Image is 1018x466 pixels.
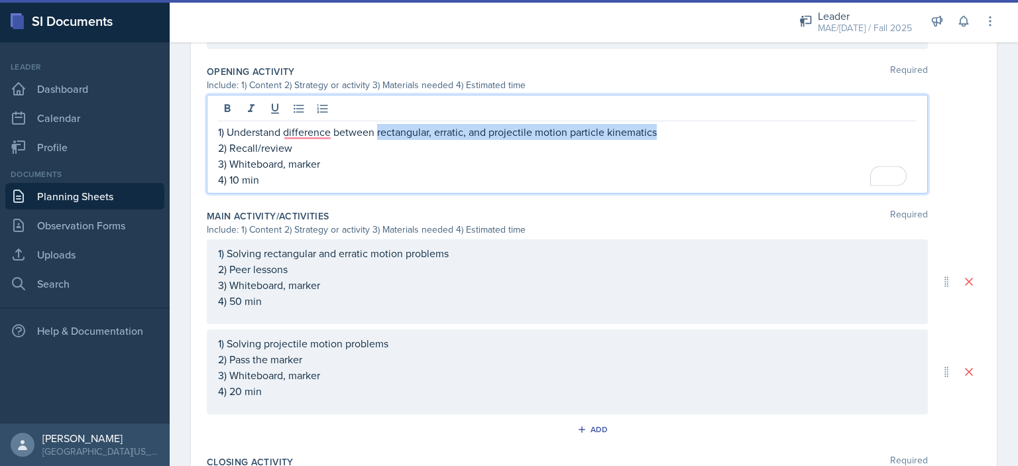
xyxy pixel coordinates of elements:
[5,61,164,73] div: Leader
[5,212,164,239] a: Observation Forms
[218,351,917,367] p: 2) Pass the marker
[5,76,164,102] a: Dashboard
[218,124,917,140] p: 1) Understand difference between rectangular, erratic, and projectile motion particle kinematics
[818,8,912,24] div: Leader
[207,78,928,92] div: Include: 1) Content 2) Strategy or activity 3) Materials needed 4) Estimated time
[5,318,164,344] div: Help & Documentation
[218,293,917,309] p: 4) 50 min
[5,241,164,268] a: Uploads
[42,445,159,458] div: [GEOGRAPHIC_DATA][US_STATE] in [GEOGRAPHIC_DATA]
[207,209,329,223] label: Main Activity/Activities
[218,335,917,351] p: 1) Solving projectile motion problems
[218,156,917,172] p: 3) Whiteboard, marker
[580,424,608,435] div: Add
[207,65,295,78] label: Opening Activity
[42,432,159,445] div: [PERSON_NAME]
[5,270,164,297] a: Search
[218,367,917,383] p: 3) Whiteboard, marker
[218,245,917,261] p: 1) Solving rectangular and erratic motion problems
[218,383,917,399] p: 4) 20 min
[5,168,164,180] div: Documents
[5,183,164,209] a: Planning Sheets
[218,261,917,277] p: 2) Peer lessons
[207,223,928,237] div: Include: 1) Content 2) Strategy or activity 3) Materials needed 4) Estimated time
[818,21,912,35] div: MAE/[DATE] / Fall 2025
[573,420,616,439] button: Add
[890,65,928,78] span: Required
[218,277,917,293] p: 3) Whiteboard, marker
[5,105,164,131] a: Calendar
[5,134,164,160] a: Profile
[218,172,917,188] p: 4) 10 min
[218,140,917,156] p: 2) Recall/review
[218,124,917,188] div: To enrich screen reader interactions, please activate Accessibility in Grammarly extension settings
[890,209,928,223] span: Required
